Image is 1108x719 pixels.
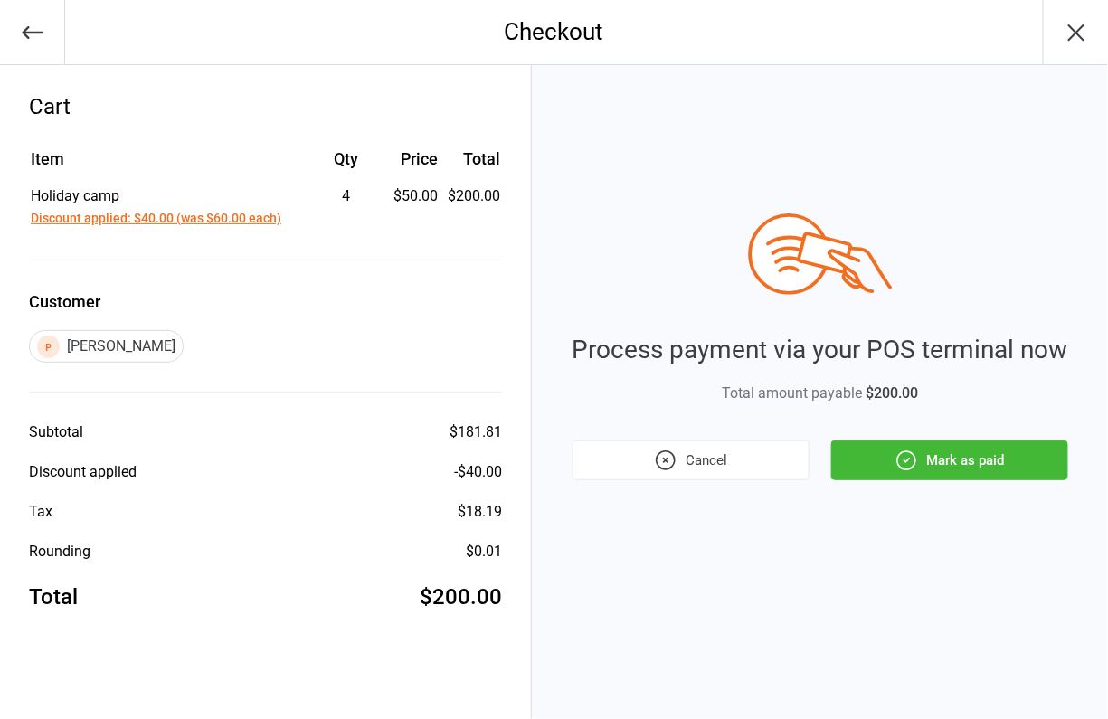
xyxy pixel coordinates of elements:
[573,331,1068,369] div: Process payment via your POS terminal now
[29,289,502,314] label: Customer
[458,501,502,523] div: $18.19
[303,147,389,184] th: Qty
[454,461,502,483] div: - $40.00
[29,581,78,613] div: Total
[29,90,502,123] div: Cart
[466,541,502,563] div: $0.01
[31,147,301,184] th: Item
[445,185,500,229] td: $200.00
[29,461,137,483] div: Discount applied
[391,185,438,207] div: $50.00
[420,581,502,613] div: $200.00
[31,187,119,204] span: Holiday camp
[573,383,1068,404] div: Total amount payable
[303,185,389,207] div: 4
[29,330,184,363] div: [PERSON_NAME]
[450,421,502,443] div: $181.81
[445,147,500,184] th: Total
[29,541,90,563] div: Rounding
[831,440,1068,480] button: Mark as paid
[573,440,810,480] button: Cancel
[29,421,83,443] div: Subtotal
[31,209,281,228] button: Discount applied: $40.00 (was $60.00 each)
[866,384,918,402] span: $200.00
[391,147,438,171] div: Price
[29,501,52,523] div: Tax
